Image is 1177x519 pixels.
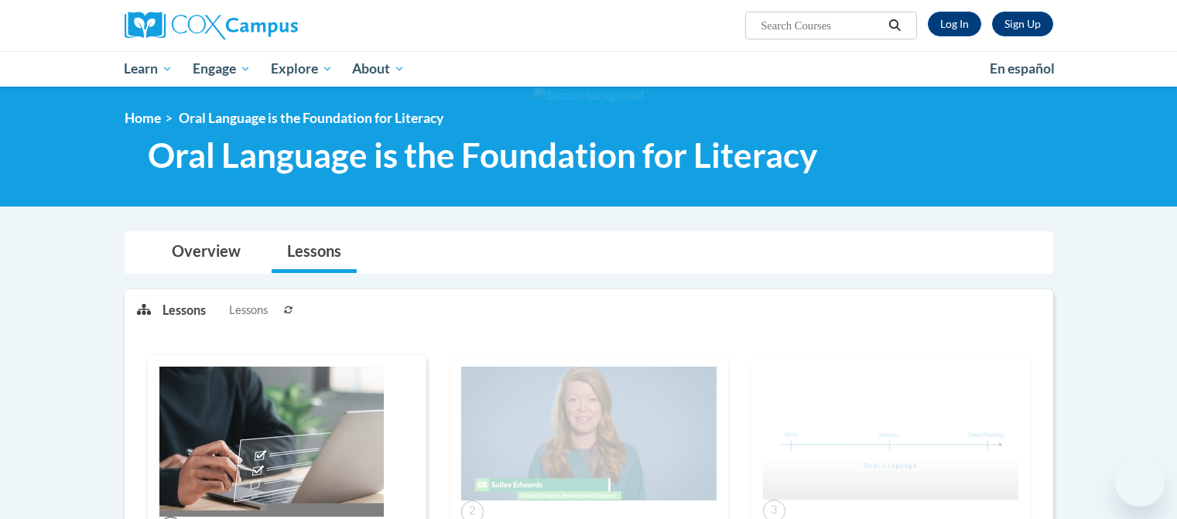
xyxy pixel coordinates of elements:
span: Explore [271,60,333,78]
a: About [342,51,415,87]
p: Lessons [163,302,206,319]
a: Register [992,12,1053,36]
input: Search Courses [759,16,883,35]
div: Main menu [101,51,1076,87]
a: Explore [261,51,343,87]
a: Log In [928,12,981,36]
span: Oral Language is the Foundation for Literacy [179,110,443,126]
img: Section background [534,87,644,104]
span: About [352,60,405,78]
iframe: Button to launch messaging window [1115,457,1165,507]
span: Learn [124,60,173,78]
span: Oral Language is the Foundation for Literacy [148,135,817,176]
span: En español [990,60,1055,77]
a: Lessons [272,232,357,273]
a: En español [980,53,1065,85]
a: Cox Campus [125,12,419,39]
img: Cox Campus [125,12,298,39]
img: Course Image [461,367,717,501]
a: Engage [183,51,261,87]
a: Overview [156,232,256,273]
a: Home [125,110,161,126]
img: Course Image [763,367,1018,500]
button: Search [883,16,906,35]
span: Engage [193,60,251,78]
span: Lessons [229,302,268,319]
a: Learn [115,51,183,87]
img: Course Image [159,367,384,517]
